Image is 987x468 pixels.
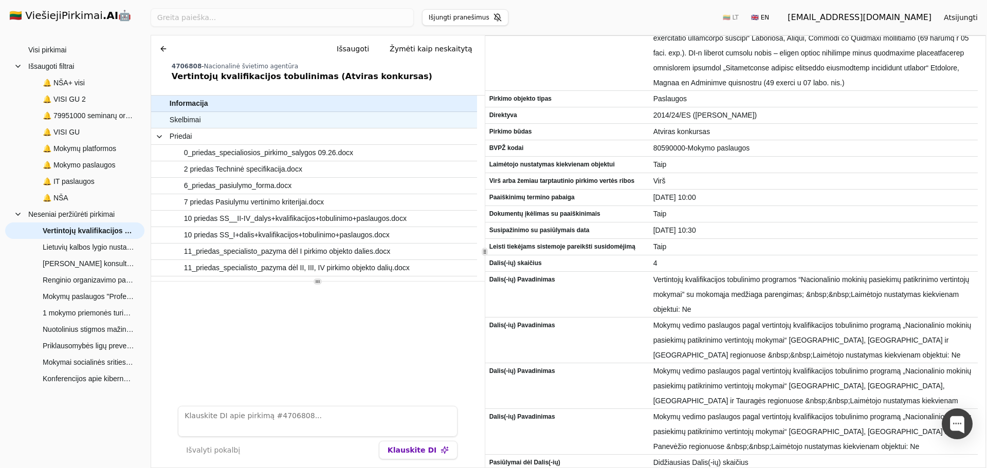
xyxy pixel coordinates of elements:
span: Mokymai socialinės srities darbuotojams [43,354,134,370]
span: 🔔 VISI GU 2 [43,91,86,107]
span: Dalis(-ių) Pavadinimas [489,409,645,424]
span: 7 priedas Pasiulymu vertinimo kriterijai.docx [184,195,324,210]
span: [PERSON_NAME] konsultacija "DĖL METODINĖS PAGALBOS PRIEMONIŲ PARENGIMO IR PATALPINIMO SKAITMENINĖ... [43,256,134,271]
span: 2014/24/ES ([PERSON_NAME]) [653,108,974,123]
span: Priedai [170,129,192,144]
span: Bendrosios sutarties sąlygos+nuo+2025_05_01.docx [184,277,353,292]
span: 🔔 VISI GU [43,124,80,140]
span: 🔔 IT paslaugos [43,174,95,189]
span: Virš [653,174,974,189]
button: Atsijungti [936,8,986,27]
span: Taip [653,207,974,221]
span: Pirkimo būdas [489,124,645,139]
span: Direktyva [489,108,645,123]
span: Nacionalinė švietimo agentūra [204,63,299,70]
span: Mokymų paslaugos "Profesinio mokymo įstaigų komandų mokymų organizavimo ir įgyvendinimo paslaugos" [43,289,134,304]
button: Žymėti kaip neskaitytą [381,40,481,58]
button: Išjungti pranešimus [422,9,508,26]
span: [DATE] 10:30 [653,223,974,238]
div: Vertintojų kvalifikacijos tobulinimas (Atviras konkursas) [172,70,481,83]
span: Informacija [170,96,208,111]
span: Vertintojų kvalifikacijos tobulinimas (Atviras konkursas) [43,223,134,238]
span: 80590000-Mokymo paslaugos [653,141,974,156]
span: Renginio organizavimo paslaugos [43,272,134,288]
span: Dalis(-ių) Pavadinimas [489,272,645,287]
span: 🔔 79951000 seminarų org pasl [43,108,134,123]
span: Lietuvių kalbos lygio nustatymo testų sukūrimo paslaugos (Atviras konkursas) [43,239,134,255]
span: Vertintojų kvalifikacijos tobulinimo programos “Nacionalinio mokinių pasiekimų patikrinimo vertin... [653,272,974,317]
span: Dokumentų įkėlimas su paaiškinimais [489,207,645,221]
span: 🔔 NŠA [43,190,68,205]
span: Konferencijos apie kibernetinio saugumo reikalavimų įgyvendinimą organizavimo paslaugos [43,371,134,386]
span: Dalis(-ių) Pavadinimas [489,364,645,379]
span: [DATE] 10:00 [653,190,974,205]
span: Mokymų vedimo paslaugos pagal vertintojų kvalifikacijos tobulinimo programą „Nacionalinio mokinių... [653,409,974,454]
span: Virš arba žemiau tarptautinio pirkimo vertės ribos [489,174,645,189]
span: Mokymų vedimo paslaugos pagal vertintojų kvalifikacijos tobulinimo programą „Nacionalinio mokinių... [653,318,974,363]
span: Mokymų vedimo paslaugos pagal vertintojų kvalifikacijos tobulinimo programą „Nacionalinio mokinių... [653,364,974,423]
span: 4706808 [172,63,202,70]
span: Paaiškinimų termino pabaiga [489,190,645,205]
span: 11_priedas_specialisto_pazyma dėl I pirkimo objekto dalies.docx [184,244,391,259]
button: 🇬🇧 EN [745,9,775,26]
span: Dalis(-ių) skaičius [489,256,645,271]
span: Nuotolinius stigmos mažinimo ekspertų komandos mokymai ir konsultacijos [43,322,134,337]
span: 🔔 Mokymų platformos [43,141,116,156]
div: [EMAIL_ADDRESS][DOMAIN_NAME] [788,11,931,24]
input: Greita paieška... [151,8,414,27]
span: 0_priedas_specialiosios_pirkimo_salygos 09.26.docx [184,145,353,160]
button: Klauskite DI [379,441,458,459]
span: 1 mokymo priemonės turinio parengimo su skaitmenine versija 3–5 m. vaikams A1–A2 paslaugos (Atvir... [43,305,134,321]
span: BVPŽ kodai [489,141,645,156]
span: Visi pirkimai [28,42,66,58]
span: 10 priedas SS_I+dalis+kvalifikacijos+tobulinimo+paslaugos.docx [184,228,390,242]
span: Priklausomybės ligų prevencijos mokymų mokytojams, tėvams ir vaikams organizavimo paslaugos [43,338,134,353]
span: Laimėtojo nustatymas kiekvienam objektui [489,157,645,172]
span: Susipažinimo su pasiūlymais data [489,223,645,238]
div: - [172,62,481,70]
span: Taip [653,239,974,254]
span: Paslaugos [653,91,974,106]
span: Atviras konkursas [653,124,974,139]
span: 2 priedas Techninė specifikacija.docx [184,162,302,177]
span: Neseniai peržiūrėti pirkimai [28,207,115,222]
span: Skelbimai [170,113,201,127]
span: Dalis(-ių) Pavadinimas [489,318,645,333]
span: Pirkimo objekto tipas [489,91,645,106]
span: 4 [653,256,974,271]
span: Išsaugoti filtrai [28,59,74,74]
span: 11_priedas_specialisto_pazyma dėl II, III, IV pirkimo objekto dalių.docx [184,260,410,275]
span: Leisti tiekėjams sistemoje pareikšti susidomėjimą [489,239,645,254]
span: 🔔 Mokymo paslaugos [43,157,116,173]
span: 🔔 NŠA+ visi [43,75,85,90]
button: Išsaugoti [328,40,377,58]
span: 10 priedas SS__II-IV_dalys+kvalifikacijos+tobulinimo+paslaugos.docx [184,211,407,226]
strong: .AI [103,9,119,22]
span: 6_priedas_pasiulymo_forma.docx [184,178,291,193]
span: Taip [653,157,974,172]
